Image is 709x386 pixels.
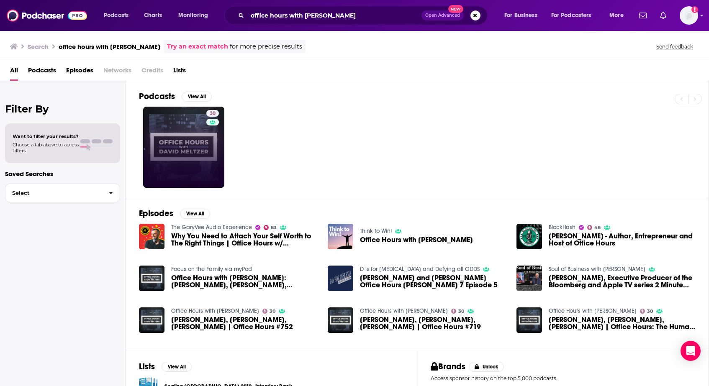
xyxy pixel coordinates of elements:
[549,307,637,314] a: Office Hours with David Meltzer
[171,307,259,314] a: Office Hours with David Meltzer
[549,266,645,273] a: Soul of Business with Blaine Bartlett
[104,10,128,21] span: Podcasts
[657,8,670,23] a: Show notifications dropdown
[139,208,210,219] a: EpisodesView All
[167,42,228,51] a: Try an exact match
[59,43,160,51] h3: office hours with [PERSON_NAME]
[144,10,162,21] span: Charts
[681,341,701,361] div: Open Intercom Messenger
[10,64,18,81] a: All
[143,107,224,188] a: 30
[654,43,696,50] button: Send feedback
[141,64,163,81] span: Credits
[516,266,542,291] img: David Meltzer, Executive Producer of the Bloomberg and Apple TV series 2 Minute Drill and Office ...
[498,9,548,22] button: open menu
[210,110,216,118] span: 30
[247,9,421,22] input: Search podcasts, credits, & more...
[647,309,653,313] span: 30
[604,9,634,22] button: open menu
[139,361,192,372] a: ListsView All
[270,309,275,313] span: 30
[232,6,496,25] div: Search podcasts, credits, & more...
[139,224,164,249] img: Why You Need to Attach Your Self Worth to The Right Things | Office Hours w/ David Meltzer
[171,233,318,247] a: Why You Need to Attach Your Self Worth to The Right Things | Office Hours w/ David Meltzer
[328,224,353,249] img: Office Hours with David Meltzer
[360,307,448,314] a: Office Hours with David Meltzer
[587,225,601,230] a: 46
[504,10,537,21] span: For Business
[680,6,698,25] button: Show profile menu
[13,142,79,153] span: Choose a tab above to access filters.
[139,91,212,102] a: PodcastsView All
[680,6,698,25] img: User Profile
[178,10,208,21] span: Monitoring
[180,209,210,219] button: View All
[264,225,277,230] a: 83
[98,9,139,22] button: open menu
[172,9,219,22] button: open menu
[171,316,318,330] span: [PERSON_NAME], [PERSON_NAME], [PERSON_NAME] | Office Hours #752
[691,6,698,13] svg: Add a profile image
[5,190,102,196] span: Select
[28,64,56,81] a: Podcasts
[103,64,131,81] span: Networks
[328,307,353,333] img: Antoniette Roze, David Hunter, Russell Rogers | Office Hours #719
[13,133,79,139] span: Want to filter your results?
[549,274,695,289] span: [PERSON_NAME], Executive Producer of the Bloomberg and Apple TV series 2 Minute Drill and Office ...
[360,274,506,289] span: [PERSON_NAME] and [PERSON_NAME] Office Hours [PERSON_NAME] 7 Episode 5
[451,309,465,314] a: 30
[516,224,542,249] img: David Meltzer - Author, Entrepreneur and Host of Office Hours
[640,309,653,314] a: 30
[516,307,542,333] a: Charlie Garcia, Lorraine Lee, David Van Daff | Office Hours: The Human Experience
[360,316,506,330] span: [PERSON_NAME], [PERSON_NAME], [PERSON_NAME] | Office Hours #719
[171,233,318,247] span: Why You Need to Attach Your Self Worth to The Right Things | Office Hours w/ [PERSON_NAME]
[328,266,353,291] a: David Meltzer and Dylan Smith Office Hours Sean 7 Episode 5
[594,226,601,230] span: 46
[549,274,695,289] a: David Meltzer, Executive Producer of the Bloomberg and Apple TV series 2 Minute Drill and Office ...
[139,307,164,333] img: Emil Barr, David Royce, Fleet Maull | Office Hours #752
[28,43,49,51] h3: Search
[262,309,276,314] a: 30
[173,64,186,81] a: Lists
[425,13,460,18] span: Open Advanced
[551,10,591,21] span: For Podcasters
[5,184,120,202] button: Select
[448,5,463,13] span: New
[230,42,302,51] span: for more precise results
[271,226,277,230] span: 83
[171,274,318,289] a: Office Hours with David Meltzer: Dan Wolfe, John Rondi, Gary Denham | IG Live
[360,274,506,289] a: David Meltzer and Dylan Smith Office Hours Sean 7 Episode 5
[7,8,87,23] img: Podchaser - Follow, Share and Rate Podcasts
[549,316,695,330] span: [PERSON_NAME], [PERSON_NAME], [PERSON_NAME] | Office Hours: The Human Experience
[360,316,506,330] a: Antoniette Roze, David Hunter, Russell Rogers | Office Hours #719
[5,103,120,115] h2: Filter By
[421,10,464,20] button: Open AdvancedNew
[546,9,604,22] button: open menu
[549,224,575,231] a: BlockHash
[139,91,175,102] h2: Podcasts
[139,266,164,291] img: Office Hours with David Meltzer: Dan Wolfe, John Rondi, Gary Denham | IG Live
[66,64,93,81] a: Episodes
[360,236,473,243] span: Office Hours with [PERSON_NAME]
[171,266,252,273] a: Focus on the Family via myPod
[139,9,167,22] a: Charts
[458,309,464,313] span: 30
[680,6,698,25] span: Logged in as megcassidy
[549,316,695,330] a: Charlie Garcia, Lorraine Lee, David Van Daff | Office Hours: The Human Experience
[431,361,465,372] h2: Brands
[139,208,173,219] h2: Episodes
[162,362,192,372] button: View All
[549,233,695,247] a: David Meltzer - Author, Entrepreneur and Host of Office Hours
[360,236,473,243] a: Office Hours with David Meltzer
